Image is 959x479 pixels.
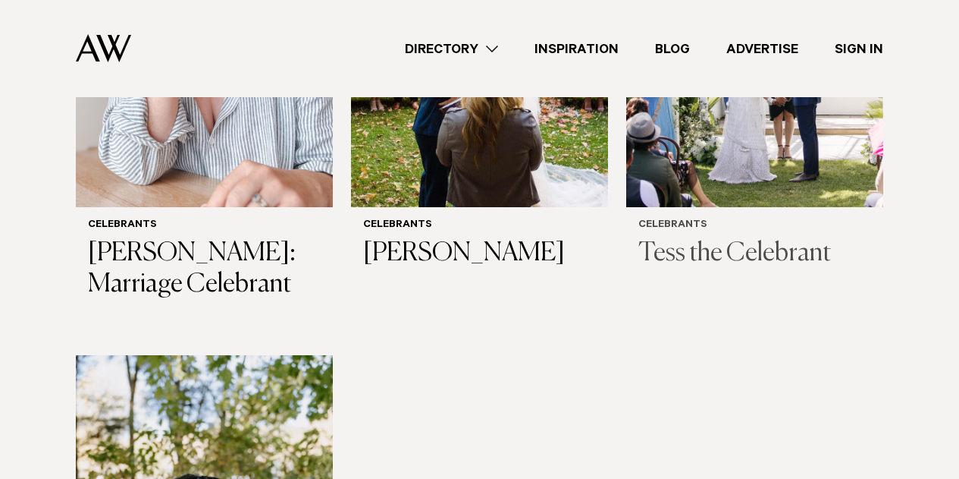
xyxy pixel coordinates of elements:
[516,39,637,59] a: Inspiration
[76,34,131,62] img: Auckland Weddings Logo
[387,39,516,59] a: Directory
[637,39,708,59] a: Blog
[363,219,596,232] h6: Celebrants
[816,39,901,59] a: Sign In
[638,238,871,269] h3: Tess the Celebrant
[88,238,321,301] h3: [PERSON_NAME]: Marriage Celebrant
[88,219,321,232] h6: Celebrants
[363,238,596,269] h3: [PERSON_NAME]
[638,219,871,232] h6: Celebrants
[708,39,816,59] a: Advertise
